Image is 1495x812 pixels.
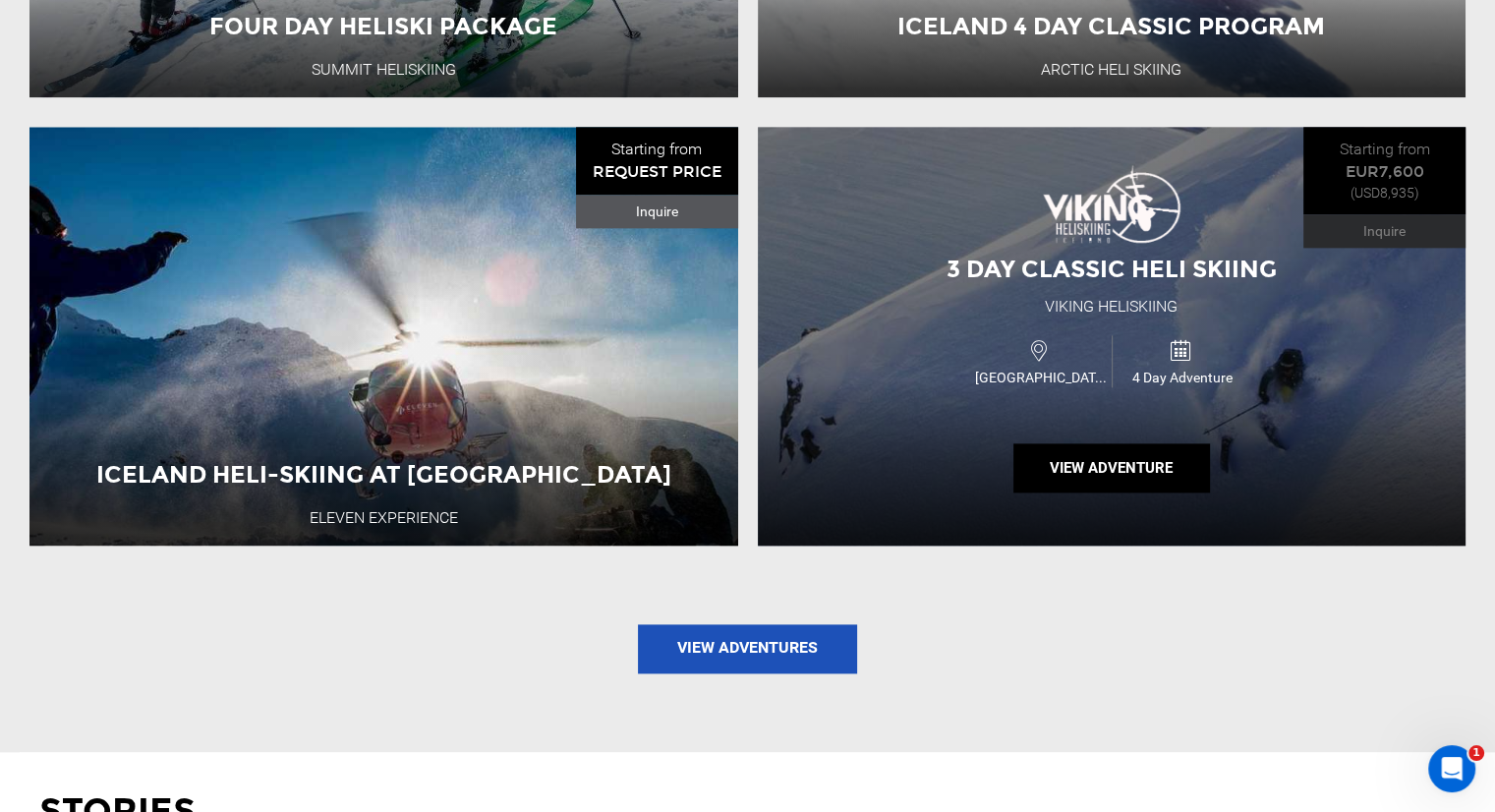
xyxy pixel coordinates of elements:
[1013,443,1210,493] button: View Adventure
[1468,745,1484,761] span: 1
[1043,164,1180,243] img: images
[1045,296,1178,319] div: Viking Heliskiing
[970,368,1112,387] span: [GEOGRAPHIC_DATA]
[1428,745,1475,792] iframe: Intercom live chat
[947,255,1277,283] span: 3 Day Classic Heli Skiing
[1113,368,1253,387] span: 4 Day Adventure
[638,624,857,673] a: View Adventures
